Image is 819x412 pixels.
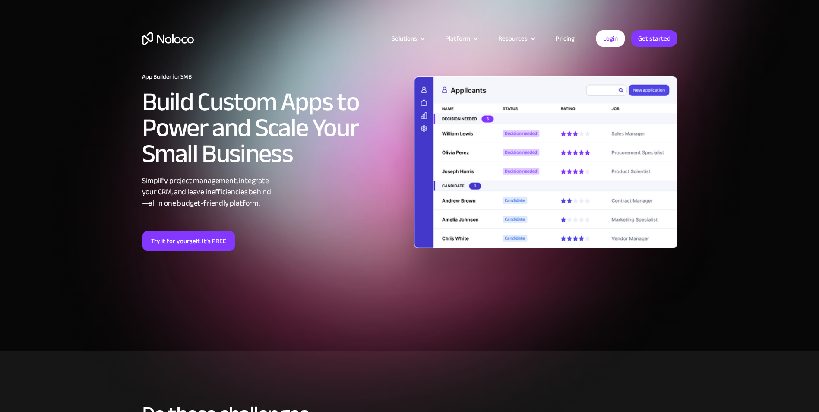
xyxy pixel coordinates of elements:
a: Try it for yourself. It’s FREE [142,231,235,251]
a: Get started [631,30,677,47]
div: Platform [434,33,487,44]
a: Pricing [545,33,585,44]
a: Login [596,30,625,47]
div: Simplify project management, integrate your CRM, and leave inefficiencies behind —all in one budg... [142,175,405,209]
div: Platform [445,33,470,44]
div: Resources [498,33,528,44]
div: Solutions [392,33,417,44]
div: Resources [487,33,545,44]
a: home [142,32,194,45]
h2: Build Custom Apps to Power and Scale Your Small Business [142,89,405,167]
div: Solutions [381,33,434,44]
